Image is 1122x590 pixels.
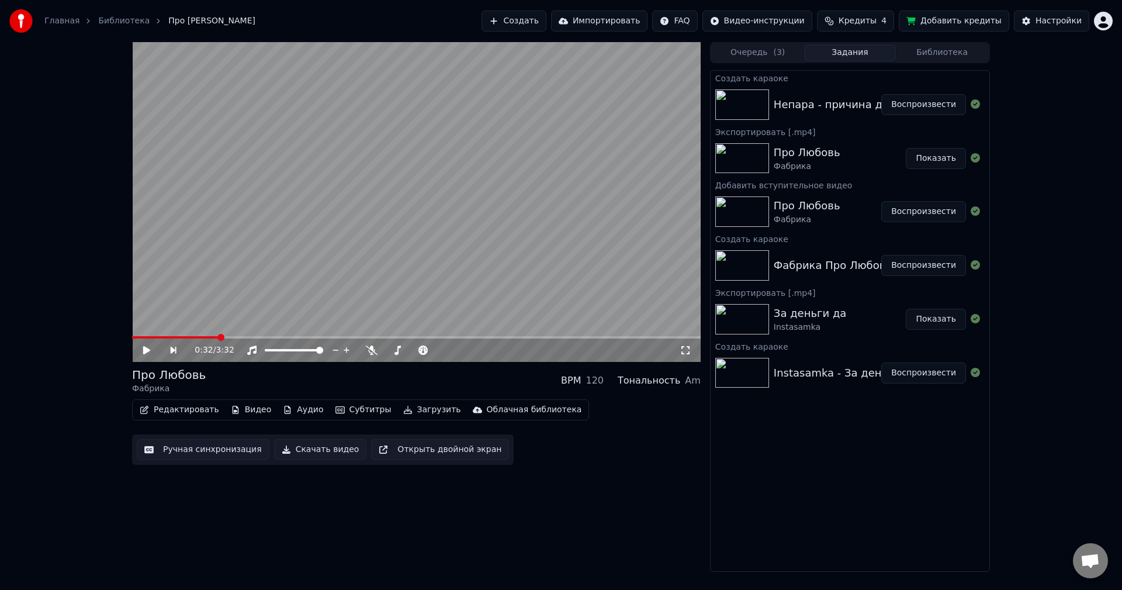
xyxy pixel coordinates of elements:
[1073,543,1108,578] a: Открытый чат
[839,15,877,27] span: Кредиты
[774,305,847,322] div: За деньги да
[881,15,886,27] span: 4
[1014,11,1089,32] button: Настройки
[906,148,966,169] button: Показать
[216,344,234,356] span: 3:32
[44,15,255,27] nav: breadcrumb
[817,11,894,32] button: Кредиты4
[226,402,276,418] button: Видео
[399,402,466,418] button: Загрузить
[561,374,581,388] div: BPM
[44,15,79,27] a: Главная
[586,374,604,388] div: 120
[711,178,989,192] div: Добавить вступительное видео
[98,15,150,27] a: Библиотека
[711,232,989,246] div: Создать караоке
[906,309,966,330] button: Показать
[685,374,701,388] div: Am
[711,71,989,85] div: Создать караоке
[135,402,224,418] button: Редактировать
[482,11,546,32] button: Создать
[881,201,966,222] button: Воспроизвести
[774,214,840,226] div: Фабрика
[132,383,206,395] div: Фабрика
[168,15,255,27] span: Про [PERSON_NAME]
[711,125,989,139] div: Экспортировать [.mp4]
[195,344,223,356] div: /
[652,11,697,32] button: FAQ
[371,439,509,460] button: Открыть двойной экран
[774,96,950,113] div: Непара - причина другая семья
[881,255,966,276] button: Воспроизвести
[896,44,988,61] button: Библиотека
[881,94,966,115] button: Воспроизвести
[881,363,966,384] button: Воспроизвести
[774,365,917,381] div: Instasamka - За деньги да
[804,44,896,61] button: Задания
[711,285,989,299] div: Экспортировать [.mp4]
[774,322,847,333] div: Instasamka
[274,439,367,460] button: Скачать видео
[9,9,33,33] img: youka
[278,402,328,418] button: Аудио
[712,44,804,61] button: Очередь
[899,11,1009,32] button: Добавить кредиты
[487,404,582,416] div: Облачная библиотека
[618,374,680,388] div: Тональность
[774,257,892,274] div: Фабрика Про Любовь
[774,144,840,161] div: Про Любовь
[774,161,840,172] div: Фабрика
[132,367,206,383] div: Про Любовь
[774,198,840,214] div: Про Любовь
[702,11,812,32] button: Видео-инструкции
[1036,15,1082,27] div: Настройки
[773,47,785,58] span: ( 3 )
[137,439,269,460] button: Ручная синхронизация
[331,402,396,418] button: Субтитры
[711,339,989,353] div: Создать караоке
[195,344,213,356] span: 0:32
[551,11,648,32] button: Импортировать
